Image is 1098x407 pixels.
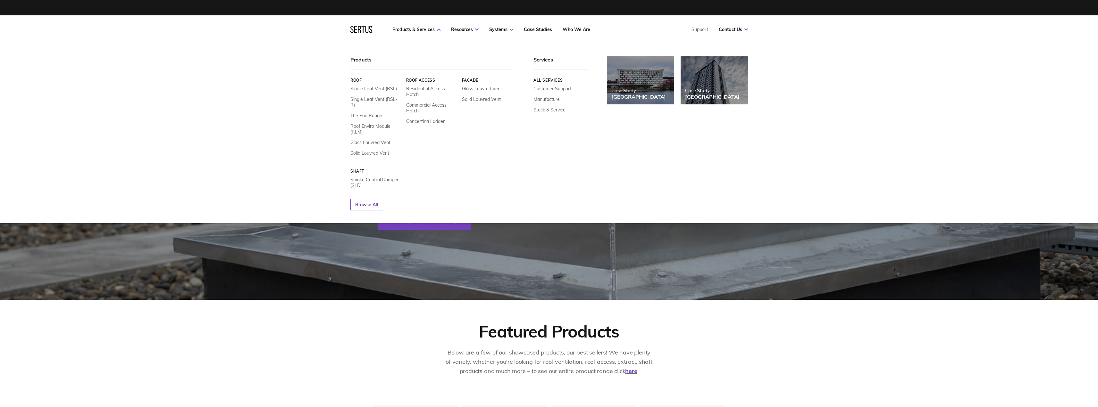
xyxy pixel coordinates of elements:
div: Case Study [611,87,666,94]
a: Single Leaf Vent (RSL-R) [350,96,401,108]
div: [GEOGRAPHIC_DATA] [685,94,740,100]
a: Roof [350,78,401,83]
a: The Pod Range [350,113,382,118]
div: Services [533,56,588,69]
a: Case Study[GEOGRAPHIC_DATA] [681,56,748,104]
p: Below are a few of our showcased products, our best sellers! We have plenty of variety, whether y... [445,348,653,376]
a: Glass Louvred Vent [462,86,502,92]
a: Stock & Service [533,107,566,113]
a: Single Leaf Vent (RSL) [350,86,397,92]
a: Products & Services [392,27,440,32]
a: Support [691,27,708,32]
a: Roof Enviro Module (REM) [350,123,401,135]
a: Case Study[GEOGRAPHIC_DATA] [607,56,674,104]
a: Contact Us [719,27,748,32]
div: Featured Products [479,321,619,342]
a: Resources [451,27,479,32]
div: [GEOGRAPHIC_DATA] [611,94,666,100]
a: Browse All [350,199,383,210]
a: here [625,367,637,375]
a: Roof Access [406,78,457,83]
a: All services [533,78,588,83]
a: Facade [462,78,513,83]
a: Solid Louvred Vent [350,150,389,156]
a: Concertina Ladder [406,118,444,124]
a: Shaft [350,169,401,174]
div: Products [350,56,513,69]
a: Residential Access Hatch [406,86,457,97]
a: Commercial Access Hatch [406,102,457,114]
a: Customer Support [533,86,572,92]
a: Who We Are [563,27,590,32]
a: Glass Louvred Vent [350,140,390,145]
a: Smoke Control Damper (SLD) [350,177,401,188]
a: Solid Louvred Vent [462,96,500,102]
div: Case Study [685,87,740,94]
a: Case Studies [524,27,552,32]
a: Systems [489,27,513,32]
iframe: Chat Widget [983,333,1098,407]
a: Manufacture [533,96,560,102]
